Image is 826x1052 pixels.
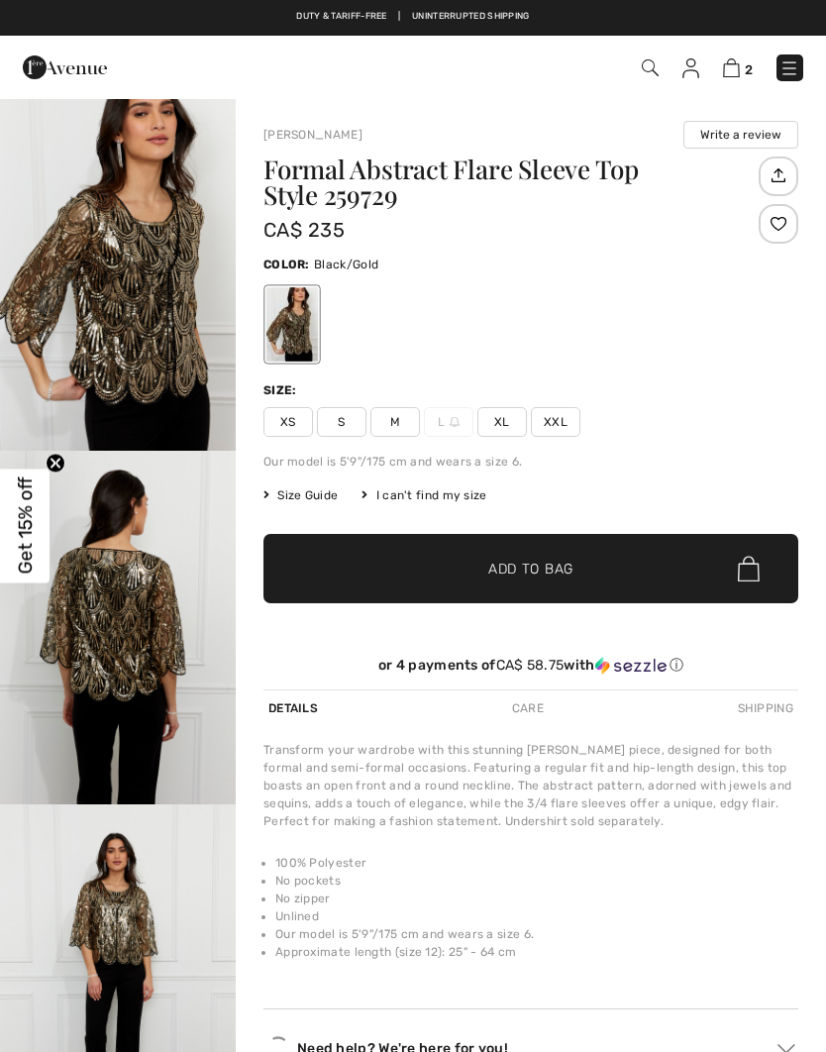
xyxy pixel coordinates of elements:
[23,48,107,87] img: 1ère Avenue
[275,890,798,907] li: No zipper
[46,454,65,473] button: Close teaser
[263,258,310,271] span: Color:
[370,407,420,437] span: M
[682,58,699,78] img: My Info
[738,556,760,581] img: Bag.svg
[263,128,362,142] a: [PERSON_NAME]
[642,59,659,76] img: Search
[496,657,565,674] span: CA$ 58.75
[263,381,301,399] div: Size:
[745,62,753,77] span: 2
[263,534,798,603] button: Add to Bag
[23,56,107,75] a: 1ère Avenue
[477,407,527,437] span: XL
[317,407,366,437] span: S
[488,559,573,579] span: Add to Bag
[14,477,37,575] span: Get 15% off
[723,55,753,79] a: 2
[361,486,486,504] div: I can't find my size
[779,58,799,78] img: Menu
[275,907,798,925] li: Unlined
[723,58,740,77] img: Shopping Bag
[450,417,460,427] img: ring-m.svg
[762,158,794,192] img: Share
[507,690,549,726] div: Care
[263,741,798,830] div: Transform your wardrobe with this stunning [PERSON_NAME] piece, designed for both formal and semi...
[275,925,798,943] li: Our model is 5'9"/175 cm and wears a size 6.
[263,453,798,471] div: Our model is 5'9"/175 cm and wears a size 6.
[263,218,345,242] span: CA$ 235
[733,690,798,726] div: Shipping
[263,407,313,437] span: XS
[263,690,323,726] div: Details
[275,943,798,961] li: Approximate length (size 12): 25" - 64 cm
[275,872,798,890] li: No pockets
[595,657,667,675] img: Sezzle
[531,407,580,437] span: XXL
[263,486,338,504] span: Size Guide
[275,854,798,872] li: 100% Polyester
[266,287,318,362] div: Black/Gold
[424,407,473,437] span: L
[683,121,798,149] button: Write a review
[263,157,754,208] h1: Formal Abstract Flare Sleeve Top Style 259729
[263,657,798,675] div: or 4 payments of with
[314,258,378,271] span: Black/Gold
[263,657,798,682] div: or 4 payments ofCA$ 58.75withSezzle Click to learn more about Sezzle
